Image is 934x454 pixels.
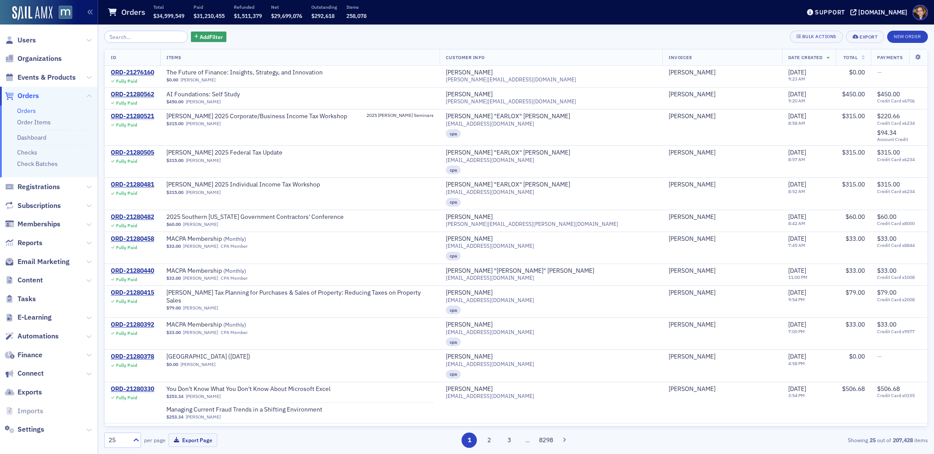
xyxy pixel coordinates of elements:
[669,321,715,329] a: [PERSON_NAME]
[877,267,896,275] span: $33.00
[842,90,865,98] span: $450.00
[116,223,137,229] div: Fully Paid
[877,243,921,248] span: Credit Card x8844
[877,54,902,60] span: Payments
[846,289,865,296] span: $79.00
[446,91,493,99] a: [PERSON_NAME]
[846,31,884,43] button: Export
[788,98,805,104] time: 9:20 AM
[116,158,137,164] div: Fully Paid
[788,242,805,248] time: 7:45 AM
[788,120,805,126] time: 8:58 AM
[669,235,715,243] a: [PERSON_NAME]
[877,329,921,334] span: Credit Card x9577
[166,149,282,157] a: [PERSON_NAME] 2025 Federal Tax Update
[669,353,715,361] a: [PERSON_NAME]
[166,353,277,361] span: MACPA Town Hall (September 2025)
[842,148,865,156] span: $315.00
[669,385,715,393] div: [PERSON_NAME]
[788,54,822,60] span: Date Created
[846,320,865,328] span: $33.00
[788,68,806,76] span: [DATE]
[116,299,137,304] div: Fully Paid
[18,35,36,45] span: Users
[18,387,42,397] span: Exports
[111,213,154,221] a: ORD-21280482
[669,213,715,221] div: [PERSON_NAME]
[669,113,715,120] a: [PERSON_NAME]
[153,4,184,10] p: Total
[111,321,154,329] a: ORD-21280392
[166,385,331,393] a: You Don't Know What You Don't Know About Microsoft Excel
[121,7,145,18] h1: Orders
[669,289,715,297] div: [PERSON_NAME]
[887,32,928,40] a: New Order
[446,221,618,227] span: [PERSON_NAME][EMAIL_ADDRESS][PERSON_NAME][DOMAIN_NAME]
[18,73,76,82] span: Events & Products
[116,277,137,282] div: Fully Paid
[877,275,921,280] span: Credit Card x1008
[183,222,218,227] a: [PERSON_NAME]
[446,181,570,189] a: [PERSON_NAME] "EARLOX" [PERSON_NAME]
[877,120,921,126] span: Credit Card x6234
[446,289,493,297] a: [PERSON_NAME]
[877,180,900,188] span: $315.00
[367,113,434,121] a: 2025 [PERSON_NAME] Seminars
[166,190,183,195] span: $315.00
[788,296,805,303] time: 9:54 PM
[849,68,865,76] span: $0.00
[877,68,882,76] span: —
[788,76,805,82] time: 9:23 AM
[877,213,896,221] span: $60.00
[18,201,61,211] span: Subscriptions
[111,181,154,189] a: ORD-21280481
[180,77,215,83] a: [PERSON_NAME]
[186,414,221,420] a: [PERSON_NAME]
[5,54,62,63] a: Organizations
[166,91,277,99] a: AI Foundations: Self Study
[788,180,806,188] span: [DATE]
[788,90,806,98] span: [DATE]
[877,148,900,156] span: $315.00
[111,289,154,297] div: ORD-21280415
[877,221,921,226] span: Credit Card x8000
[877,297,921,303] span: Credit Card x2008
[446,306,461,314] div: cpa
[186,99,221,105] a: [PERSON_NAME]
[877,137,921,142] span: Account Credit
[669,181,715,189] a: [PERSON_NAME]
[446,69,493,77] div: [PERSON_NAME]
[180,362,215,367] a: [PERSON_NAME]
[166,54,181,60] span: Items
[669,321,776,329] span: Anne Harpster
[842,180,865,188] span: $315.00
[538,433,553,448] button: 8298
[18,369,44,378] span: Connect
[5,201,61,211] a: Subscriptions
[5,425,44,434] a: Settings
[877,90,900,98] span: $450.00
[111,149,154,157] div: ORD-21280505
[501,433,517,448] button: 3
[788,156,805,162] time: 8:57 AM
[669,91,715,99] a: [PERSON_NAME]
[166,121,183,127] span: $315.00
[18,238,42,248] span: Reports
[669,213,776,221] span: Jodi Stanalonis
[166,213,344,221] span: 2025 Southern Maryland Government Contractors' Conference
[166,77,178,83] span: $0.00
[446,267,594,275] div: [PERSON_NAME] "[PERSON_NAME]" [PERSON_NAME]
[166,321,277,329] span: MACPA Membership
[5,294,36,304] a: Tasks
[5,331,59,341] a: Automations
[669,113,776,120] span: EARLOX Oxley
[194,12,225,19] span: $31,210,455
[669,91,776,99] span: Kristen Fleet
[166,406,322,414] a: Managing Current Fraud Trends in a Shifting Environment
[5,91,39,101] a: Orders
[166,321,277,329] a: MACPA Membership (Monthly)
